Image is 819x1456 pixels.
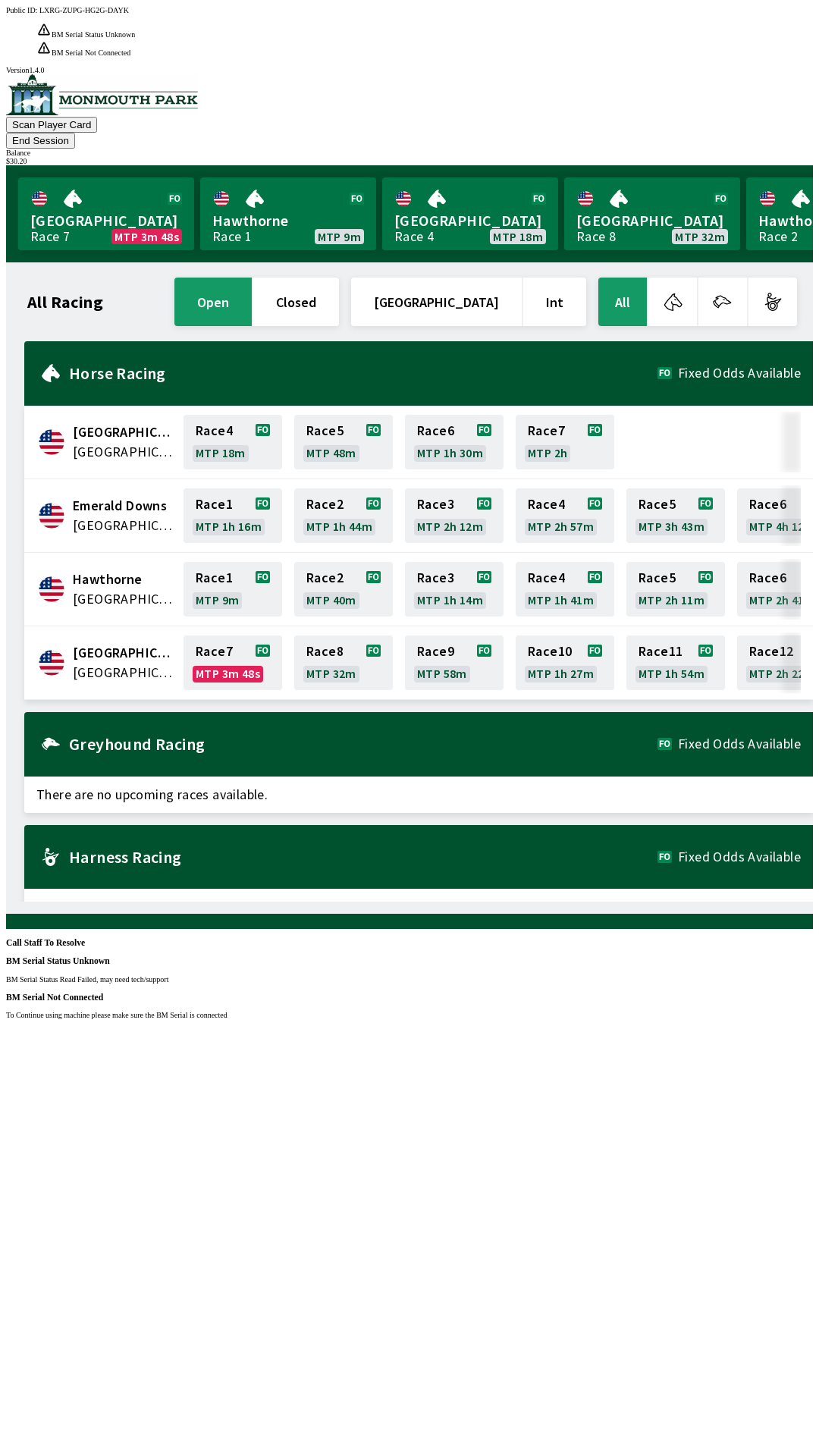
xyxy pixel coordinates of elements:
[749,572,786,584] span: Race 6
[394,231,434,243] div: Race 4
[73,589,174,609] span: United States
[528,498,565,510] span: Race 4
[417,498,454,510] span: Race 3
[639,520,704,532] span: MTP 3h 43m
[306,498,344,510] span: Race 2
[678,851,801,863] span: Fixed Odds Available
[417,447,483,459] span: MTP 1h 30m
[6,6,813,14] div: Public ID:
[294,635,393,690] a: Race8MTP 32m
[6,74,198,115] img: venue logo
[253,278,339,326] button: closed
[382,177,558,250] a: [GEOGRAPHIC_DATA]Race 4MTP 18m
[417,645,454,657] span: Race 9
[417,520,483,532] span: MTP 2h 12m
[749,594,815,606] span: MTP 2h 41m
[516,635,614,690] a: Race10MTP 1h 27m
[405,488,504,543] a: Race3MTP 2h 12m
[417,572,454,584] span: Race 3
[318,231,361,243] span: MTP 9m
[678,367,801,379] span: Fixed Odds Available
[626,562,725,617] a: Race5MTP 2h 11m
[73,496,174,516] span: Emerald Downs
[6,133,75,149] button: End Session
[758,231,798,243] div: Race 2
[306,667,356,679] span: MTP 32m
[184,488,282,543] a: Race1MTP 1h 16m
[516,488,614,543] a: Race4MTP 2h 57m
[24,777,813,813] span: There are no upcoming races available.
[528,425,565,437] span: Race 7
[417,594,483,606] span: MTP 1h 14m
[405,635,504,690] a: Race9MTP 58m
[174,278,252,326] button: open
[6,66,813,74] div: Version 1.4.0
[417,425,454,437] span: Race 6
[639,645,682,657] span: Race 11
[306,447,356,459] span: MTP 48m
[6,956,813,966] h3: BM Serial Status Unknown
[528,572,565,584] span: Race 4
[405,562,504,617] a: Race3MTP 1h 14m
[52,30,135,39] span: BM Serial Status Unknown
[306,425,344,437] span: Race 5
[196,447,246,459] span: MTP 18m
[626,635,725,690] a: Race11MTP 1h 54m
[27,296,103,308] h1: All Racing
[306,572,344,584] span: Race 2
[6,1011,813,1019] p: To Continue using machine please make sure the BM Serial is connected
[6,975,813,984] p: BM Serial Status Read Failed, may need tech/support
[30,211,182,231] span: [GEOGRAPHIC_DATA]
[576,211,728,231] span: [GEOGRAPHIC_DATA]
[294,415,393,469] a: Race5MTP 48m
[523,278,586,326] button: Int
[294,488,393,543] a: Race2MTP 1h 44m
[528,447,567,459] span: MTP 2h
[73,516,174,535] span: United States
[639,572,676,584] span: Race 5
[626,488,725,543] a: Race5MTP 3h 43m
[69,367,657,379] h2: Horse Racing
[200,177,376,250] a: HawthorneRace 1MTP 9m
[24,889,813,925] span: There are no upcoming races available.
[306,594,356,606] span: MTP 40m
[749,645,793,657] span: Race 12
[115,231,179,243] span: MTP 3m 48s
[73,570,174,589] span: Hawthorne
[69,738,657,750] h2: Greyhound Racing
[73,422,174,442] span: Canterbury Park
[528,520,594,532] span: MTP 2h 57m
[196,572,233,584] span: Race 1
[196,498,233,510] span: Race 1
[212,231,252,243] div: Race 1
[528,594,594,606] span: MTP 1h 41m
[39,6,129,14] span: LXRG-ZUPG-HG2G-DAYK
[675,231,725,243] span: MTP 32m
[405,415,504,469] a: Race6MTP 1h 30m
[516,562,614,617] a: Race4MTP 1h 41m
[516,415,614,469] a: Race7MTP 2h
[294,562,393,617] a: Race2MTP 40m
[184,562,282,617] a: Race1MTP 9m
[18,177,194,250] a: [GEOGRAPHIC_DATA]Race 7MTP 3m 48s
[598,278,647,326] button: All
[394,211,546,231] span: [GEOGRAPHIC_DATA]
[196,425,233,437] span: Race 4
[417,667,467,679] span: MTP 58m
[196,520,262,532] span: MTP 1h 16m
[749,667,815,679] span: MTP 2h 22m
[73,442,174,462] span: United States
[306,645,344,657] span: Race 8
[52,49,130,57] span: BM Serial Not Connected
[6,149,813,157] div: Balance
[196,594,239,606] span: MTP 9m
[639,498,676,510] span: Race 5
[196,645,233,657] span: Race 7
[69,851,657,863] h2: Harness Racing
[6,993,813,1003] h3: BM Serial Not Connected
[184,635,282,690] a: Race7MTP 3m 48s
[678,738,801,750] span: Fixed Odds Available
[528,667,594,679] span: MTP 1h 27m
[6,938,813,948] h3: Call Staff To Resolve
[749,520,815,532] span: MTP 4h 12m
